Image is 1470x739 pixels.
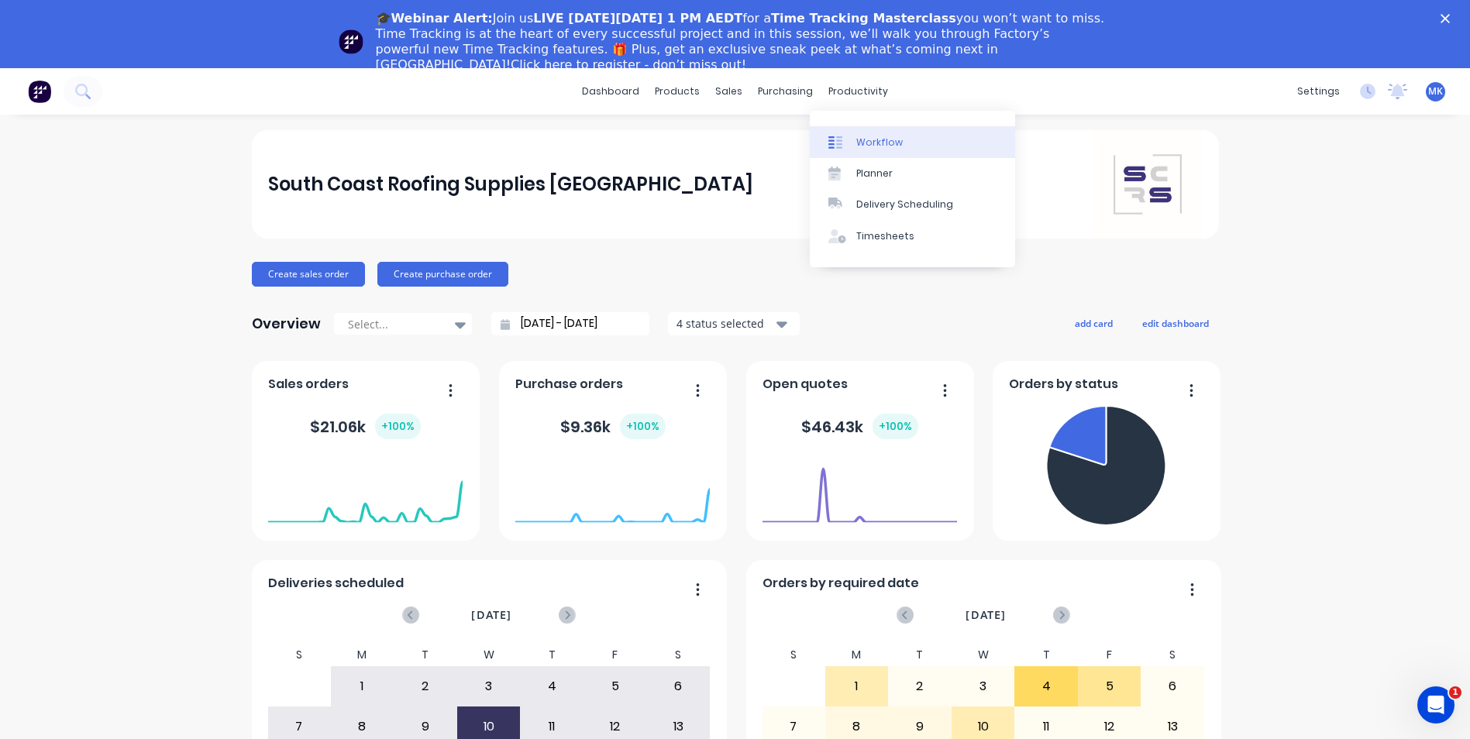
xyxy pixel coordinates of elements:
button: add card [1065,313,1123,333]
div: S [646,644,710,666]
div: T [520,644,584,666]
div: productivity [821,80,896,103]
div: 6 [647,667,709,706]
div: 5 [584,667,646,706]
button: Create purchase order [377,262,508,287]
div: settings [1289,80,1348,103]
div: 5 [1079,667,1141,706]
button: Create sales order [252,262,365,287]
button: edit dashboard [1132,313,1219,333]
div: 1 [826,667,888,706]
div: F [584,644,647,666]
div: 3 [952,667,1014,706]
div: 2 [889,667,951,706]
div: $ 21.06k [310,414,421,439]
span: Orders by required date [763,574,919,593]
div: 4 [521,667,583,706]
span: [DATE] [966,607,1006,624]
a: Delivery Scheduling [810,189,1015,220]
div: 2 [394,667,456,706]
button: 4 status selected [668,312,800,335]
a: Workflow [810,126,1015,157]
div: 4 status selected [676,315,774,332]
a: Click here to register - don’t miss out! [511,57,746,72]
div: S [267,644,331,666]
div: Workflow [856,136,903,150]
span: 1 [1449,686,1461,699]
a: dashboard [574,80,647,103]
div: Delivery Scheduling [856,198,953,211]
div: 6 [1141,667,1203,706]
div: Timesheets [856,229,914,243]
div: $ 46.43k [801,414,918,439]
span: [DATE] [471,607,511,624]
b: 🎓Webinar Alert: [376,11,493,26]
div: W [952,644,1015,666]
div: Close [1441,14,1456,23]
div: T [1014,644,1078,666]
span: Purchase orders [515,375,623,394]
div: W [457,644,521,666]
div: 4 [1015,667,1077,706]
div: 3 [458,667,520,706]
div: 1 [332,667,394,706]
iframe: Intercom live chat [1417,686,1455,724]
div: M [331,644,394,666]
div: M [825,644,889,666]
a: Timesheets [810,221,1015,252]
div: Planner [856,167,893,180]
span: Deliveries scheduled [268,574,404,593]
div: F [1078,644,1141,666]
div: + 100 % [375,414,421,439]
b: LIVE [DATE][DATE] 1 PM AEDT [533,11,742,26]
div: + 100 % [873,414,918,439]
div: products [647,80,707,103]
span: Orders by status [1009,375,1118,394]
div: Overview [252,308,321,339]
img: South Coast Roofing Supplies Southern Highlands [1093,130,1202,239]
img: Factory [28,80,51,103]
span: Open quotes [763,375,848,394]
div: T [394,644,457,666]
b: Time Tracking Masterclass [771,11,956,26]
div: South Coast Roofing Supplies [GEOGRAPHIC_DATA] [268,169,753,200]
div: S [762,644,825,666]
div: Join us for a you won’t want to miss. Time Tracking is at the heart of every successful project a... [376,11,1107,73]
div: + 100 % [620,414,666,439]
img: Profile image for Team [339,29,363,54]
div: S [1141,644,1204,666]
div: purchasing [750,80,821,103]
a: Planner [810,158,1015,189]
div: T [888,644,952,666]
div: $ 9.36k [560,414,666,439]
div: sales [707,80,750,103]
span: MK [1428,84,1443,98]
span: Sales orders [268,375,349,394]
